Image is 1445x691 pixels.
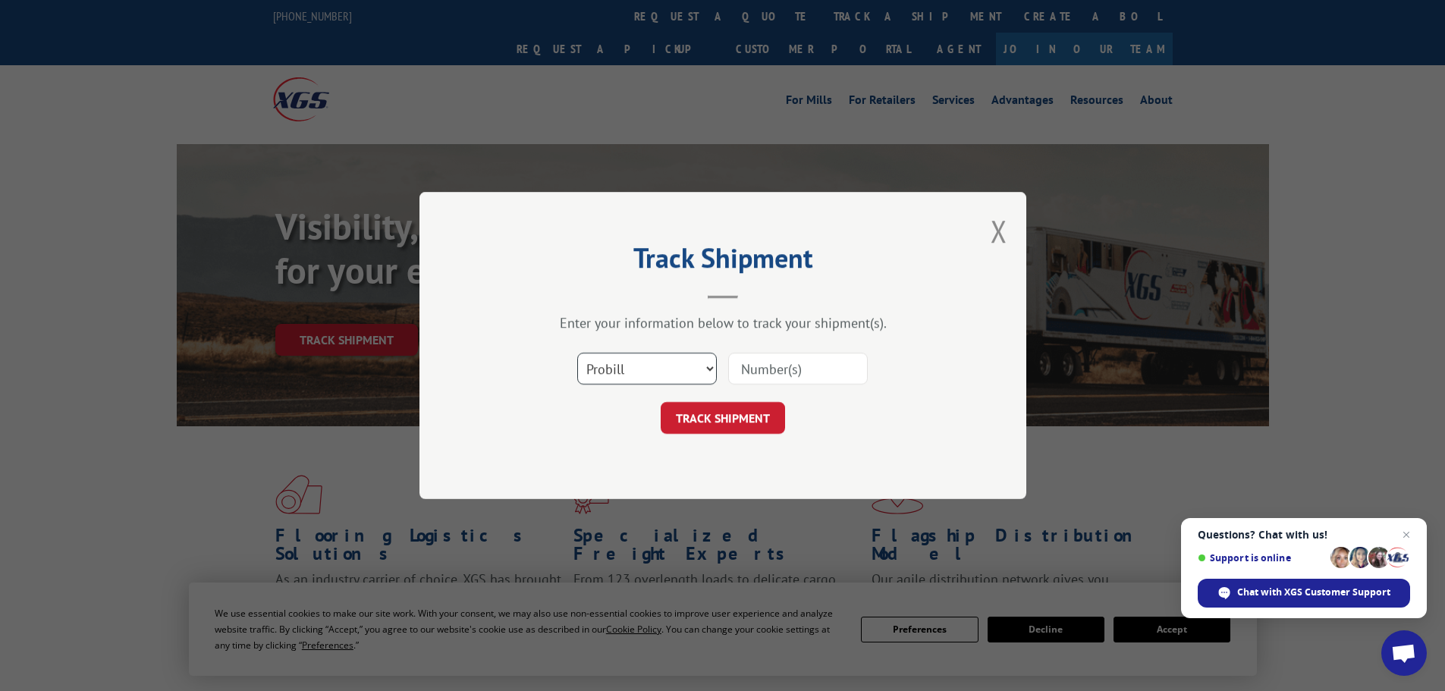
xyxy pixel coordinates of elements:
[728,353,868,385] input: Number(s)
[1198,529,1410,541] span: Questions? Chat with us!
[495,314,950,331] div: Enter your information below to track your shipment(s).
[495,247,950,276] h2: Track Shipment
[1198,579,1410,608] div: Chat with XGS Customer Support
[1198,552,1325,564] span: Support is online
[1397,526,1415,544] span: Close chat
[1237,586,1390,599] span: Chat with XGS Customer Support
[661,402,785,434] button: TRACK SHIPMENT
[991,211,1007,251] button: Close modal
[1381,630,1427,676] div: Open chat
